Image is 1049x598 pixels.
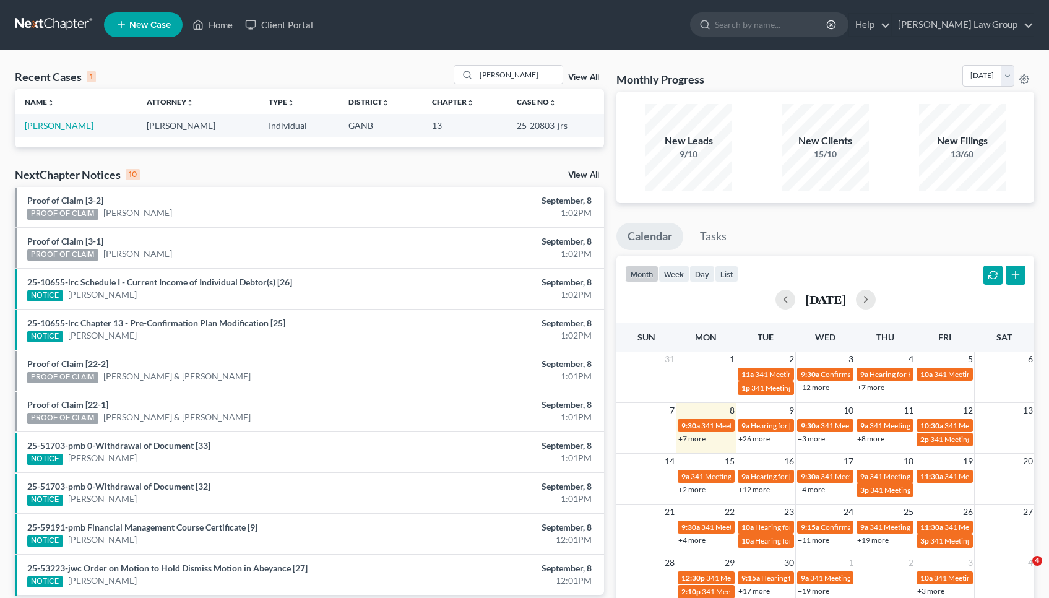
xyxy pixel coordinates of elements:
div: NOTICE [27,454,63,465]
div: NextChapter Notices [15,167,140,182]
a: +11 more [798,535,829,545]
div: Recent Cases [15,69,96,84]
div: 1:01PM [412,452,592,464]
div: September, 8 [412,358,592,370]
i: unfold_more [287,99,295,106]
span: 341 Meeting for [PERSON_NAME] [870,421,981,430]
button: list [715,266,738,282]
a: +26 more [738,434,770,443]
a: [PERSON_NAME] [103,248,172,260]
a: Home [186,14,239,36]
i: unfold_more [549,99,556,106]
span: 341 Meeting for [PERSON_NAME] [870,522,981,532]
div: NOTICE [27,495,63,506]
span: 9a [860,421,868,430]
span: 5 [967,352,974,366]
span: 10a [920,573,933,583]
a: Client Portal [239,14,319,36]
span: 10:30a [920,421,943,430]
span: 341 Meeting for [PERSON_NAME] [702,587,813,596]
span: Sun [637,332,655,342]
span: Hearing for [PERSON_NAME] [761,573,858,583]
div: NOTICE [27,535,63,547]
span: New Case [129,20,171,30]
span: 2p [920,435,929,444]
span: 9a [741,421,749,430]
span: 1 [728,352,736,366]
a: [PERSON_NAME] & [PERSON_NAME] [103,411,251,423]
span: 10a [920,370,933,379]
span: 14 [663,454,676,469]
div: September, 8 [412,562,592,574]
div: New Clients [782,134,869,148]
div: PROOF OF CLAIM [27,413,98,424]
div: 1:01PM [412,493,592,505]
span: 31 [663,352,676,366]
span: Mon [695,332,717,342]
div: 1:01PM [412,411,592,423]
a: [PERSON_NAME] & [PERSON_NAME] [103,370,251,383]
a: [PERSON_NAME] [103,207,172,219]
div: 1:02PM [412,248,592,260]
span: 3 [967,555,974,570]
a: Districtunfold_more [348,97,389,106]
div: 1:02PM [412,207,592,219]
span: 341 Meeting for [PERSON_NAME] [870,472,981,481]
span: 341 Meeting for [PERSON_NAME] [691,472,802,481]
iframe: Intercom live chat [1007,556,1037,586]
span: 13 [1022,403,1034,418]
div: 1:02PM [412,329,592,342]
i: unfold_more [382,99,389,106]
span: 30 [783,555,795,570]
span: 341 Meeting for [PERSON_NAME] & [PERSON_NAME] [701,421,878,430]
span: 24 [842,505,855,519]
span: 23 [783,505,795,519]
div: NOTICE [27,331,63,342]
input: Search by name... [476,66,563,84]
a: [PERSON_NAME] [25,120,93,131]
span: 6 [1027,352,1034,366]
span: 9a [860,370,868,379]
a: 25-51703-pmb 0-Withdrawal of Document [32] [27,481,210,492]
span: 20 [1022,454,1034,469]
div: 13/60 [919,148,1006,160]
span: 341 Meeting for [PERSON_NAME] [755,370,866,379]
a: [PERSON_NAME] [68,288,137,301]
a: 25-10655-lrc Schedule I - Current Income of Individual Debtor(s) [26] [27,277,292,287]
span: 9:15a [741,573,760,583]
span: 19 [962,454,974,469]
div: 10 [126,169,140,180]
a: +7 more [678,434,706,443]
a: +3 more [798,434,825,443]
span: 27 [1022,505,1034,519]
a: +17 more [738,586,770,596]
a: Nameunfold_more [25,97,54,106]
a: Attorneyunfold_more [147,97,194,106]
div: PROOF OF CLAIM [27,249,98,261]
div: NOTICE [27,576,63,587]
span: 341 Meeting for [PERSON_NAME] [821,421,932,430]
div: 15/10 [782,148,869,160]
td: Individual [259,114,339,137]
span: 341 Meeting for [PERSON_NAME] [870,485,982,495]
div: NOTICE [27,290,63,301]
span: 9a [860,522,868,532]
a: [PERSON_NAME] [68,574,137,587]
span: Thu [876,332,894,342]
span: Hearing for Kannathaporn [PERSON_NAME] [870,370,1015,379]
div: PROOF OF CLAIM [27,209,98,220]
span: 8 [728,403,736,418]
span: 11a [741,370,754,379]
div: September, 8 [412,276,592,288]
span: 9:30a [801,370,819,379]
a: Case Nounfold_more [517,97,556,106]
span: Confirmation Hearing for [PERSON_NAME] [821,370,962,379]
span: Hearing for [PERSON_NAME] [751,472,847,481]
span: 2:10p [681,587,701,596]
h2: [DATE] [805,293,846,306]
span: 341 Meeting for [PERSON_NAME] [934,573,1045,583]
span: 9:30a [681,522,700,532]
a: +12 more [798,383,829,392]
a: Proof of Claim [22-1] [27,399,108,410]
span: Hearing for [PERSON_NAME] [755,522,852,532]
